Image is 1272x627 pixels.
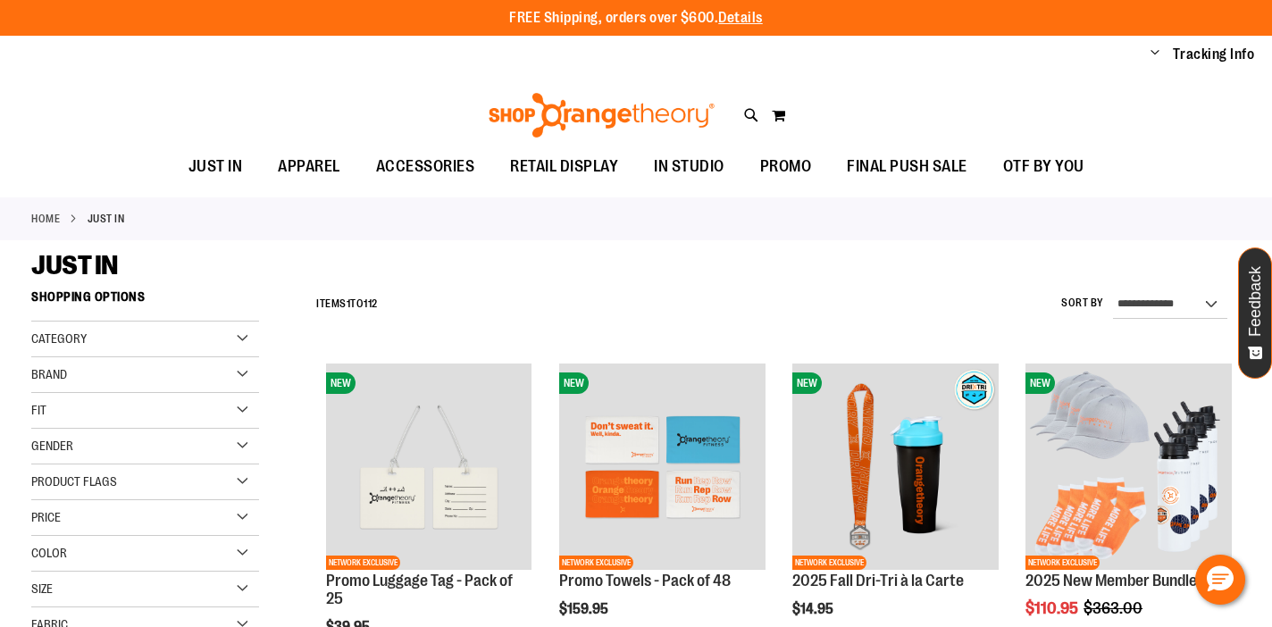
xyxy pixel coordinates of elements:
span: $159.95 [559,601,611,617]
span: JUST IN [31,250,118,280]
a: 2025 Fall Dri-Tri à la Carte [792,572,964,589]
a: APPAREL [260,146,358,188]
span: $14.95 [792,601,836,617]
span: Product Flags [31,474,117,489]
a: 2025 New Member BundleNEWNETWORK EXCLUSIVE [1025,364,1232,573]
span: NETWORK EXCLUSIVE [559,556,633,570]
p: FREE Shipping, orders over $600. [509,8,763,29]
span: NETWORK EXCLUSIVE [792,556,866,570]
span: NEW [559,372,589,394]
span: Gender [31,439,73,453]
span: 112 [364,297,378,310]
span: Size [31,581,53,596]
span: Price [31,510,61,524]
span: $363.00 [1084,599,1145,617]
img: 2025 Fall Dri-Tri à la Carte [792,364,999,570]
span: 1 [347,297,351,310]
span: Fit [31,403,46,417]
span: NETWORK EXCLUSIVE [326,556,400,570]
label: Sort By [1061,296,1104,311]
span: FINAL PUSH SALE [847,146,967,187]
a: 2025 New Member Bundle [1025,572,1197,589]
a: Home [31,211,60,227]
span: ACCESSORIES [376,146,475,187]
button: Hello, have a question? Let’s chat. [1195,555,1245,605]
button: Account menu [1151,46,1159,63]
span: Brand [31,367,67,381]
span: NETWORK EXCLUSIVE [1025,556,1100,570]
img: Shop Orangetheory [486,93,717,138]
a: FINAL PUSH SALE [829,146,985,188]
span: IN STUDIO [654,146,724,187]
span: $110.95 [1025,599,1081,617]
strong: JUST IN [88,211,125,227]
a: Promo Luggage Tag - Pack of 25NEWNETWORK EXCLUSIVE [326,364,532,573]
a: JUST IN [171,146,261,187]
button: Feedback - Show survey [1238,247,1272,379]
a: 2025 Fall Dri-Tri à la CarteNEWNETWORK EXCLUSIVE [792,364,999,573]
img: 2025 New Member Bundle [1025,364,1232,570]
a: Tracking Info [1173,45,1255,64]
a: RETAIL DISPLAY [492,146,636,188]
a: Promo Towels - Pack of 48 [559,572,731,589]
a: ACCESSORIES [358,146,493,188]
span: Color [31,546,67,560]
span: NEW [792,372,822,394]
a: Details [718,10,763,26]
h2: Items to [316,290,378,318]
span: PROMO [760,146,812,187]
a: Promo Towels - Pack of 48NEWNETWORK EXCLUSIVE [559,364,766,573]
span: RETAIL DISPLAY [510,146,618,187]
span: JUST IN [188,146,243,187]
span: NEW [326,372,356,394]
a: Promo Luggage Tag - Pack of 25 [326,572,513,607]
img: Promo Luggage Tag - Pack of 25 [326,364,532,570]
a: IN STUDIO [636,146,742,188]
span: Category [31,331,87,346]
span: APPAREL [278,146,340,187]
span: NEW [1025,372,1055,394]
span: Feedback [1247,266,1264,337]
img: Promo Towels - Pack of 48 [559,364,766,570]
a: PROMO [742,146,830,188]
a: OTF BY YOU [985,146,1102,188]
strong: Shopping Options [31,281,259,322]
span: OTF BY YOU [1003,146,1084,187]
